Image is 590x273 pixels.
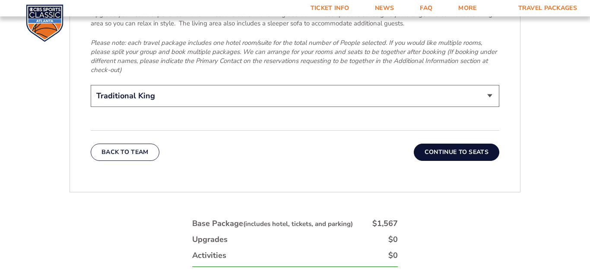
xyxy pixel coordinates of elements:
small: (includes hotel, tickets, and parking) [243,220,353,228]
button: Continue To Seats [414,144,499,161]
button: Back To Team [91,144,159,161]
div: Base Package [192,218,353,229]
div: $0 [388,234,398,245]
div: $1,567 [372,218,398,229]
div: Activities [192,250,226,261]
p: Upgrade your resort experience with an Executive Suite with a King bedroom. These spacious suites... [91,10,499,28]
img: CBS Sports Classic [26,4,63,42]
em: Please note: each travel package includes one hotel room/suite for the total number of People sel... [91,38,497,74]
div: $0 [388,250,398,261]
div: Upgrades [192,234,228,245]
